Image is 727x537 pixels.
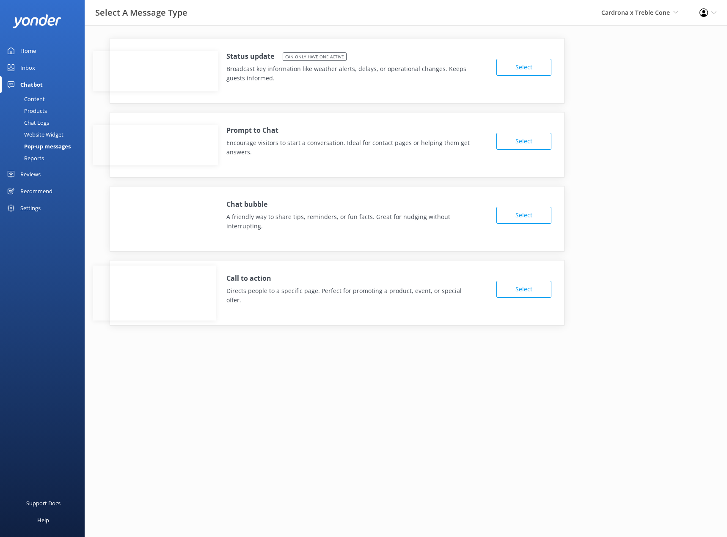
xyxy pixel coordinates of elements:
div: Chat Logs [5,117,49,129]
div: Content [5,93,45,105]
button: Select [496,59,551,76]
a: Pop-up messages [5,140,85,152]
a: Content [5,93,85,105]
a: Products [5,105,85,117]
h3: Select A Message Type [95,6,187,19]
button: Select [496,207,551,224]
h4: Chat bubble [226,199,267,210]
div: Products [5,105,47,117]
p: Directs people to a specific page. Perfect for promoting a product, event, or special offer. [226,286,473,305]
span: Cardrona x Treble Cone [601,8,670,16]
h4: Status update [226,51,274,62]
div: Home [20,42,36,59]
span: Can only have one active [283,52,347,61]
div: Pop-up messages [5,140,71,152]
div: Recommend [20,183,52,200]
h4: Call to action [226,273,271,284]
p: Broadcast key information like weather alerts, delays, or operational changes. Keeps guests infor... [226,64,473,83]
div: Website Widget [5,129,63,140]
div: Inbox [20,59,35,76]
a: Chat Logs [5,117,85,129]
div: Reviews [20,166,41,183]
p: Encourage visitors to start a conversation. Ideal for contact pages or helping them get answers. [226,138,473,157]
div: Help [37,512,49,529]
div: Support Docs [26,495,61,512]
button: Select [496,133,551,150]
button: Select [496,281,551,298]
div: Settings [20,200,41,216]
a: Website Widget [5,129,85,140]
p: A friendly way to share tips, reminders, or fun facts. Great for nudging without interrupting. [226,212,473,231]
a: Reports [5,152,85,164]
h4: Prompt to Chat [226,125,278,136]
div: Reports [5,152,44,164]
img: yonder-white-logo.png [13,14,61,28]
div: Chatbot [20,76,43,93]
